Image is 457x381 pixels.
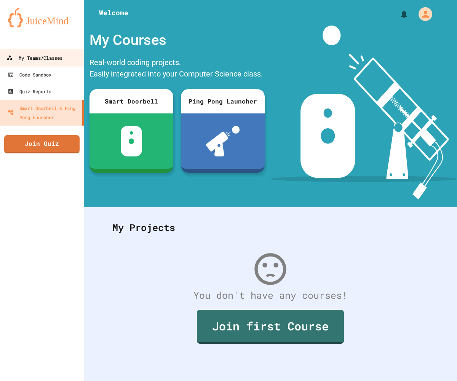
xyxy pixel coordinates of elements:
[181,89,265,113] div: Ping Pong Launcher
[270,26,457,199] img: banner-image-my-projects.png
[206,126,240,156] img: ppl-with-ball.png
[197,310,344,344] a: Join first Course
[385,8,411,21] div: My Notifications
[8,8,76,27] img: logo-orange.svg
[105,288,436,303] div: You don't have any courses!
[8,87,51,96] div: Quiz Reports
[8,104,79,122] div: Smart Doorbell & Ping Pong Launcher
[6,53,62,63] div: My Teams/Classes
[86,26,268,55] div: My Courses
[8,70,51,79] div: Code Sandbox
[4,135,80,153] a: Join Quiz
[86,55,268,83] div: Real-world coding projects. Easily integrated into your Computer Science class.
[105,213,436,242] div: My Projects
[411,5,434,23] div: My Account
[121,126,142,156] img: sdb-white.svg
[89,89,173,113] div: Smart Doorbell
